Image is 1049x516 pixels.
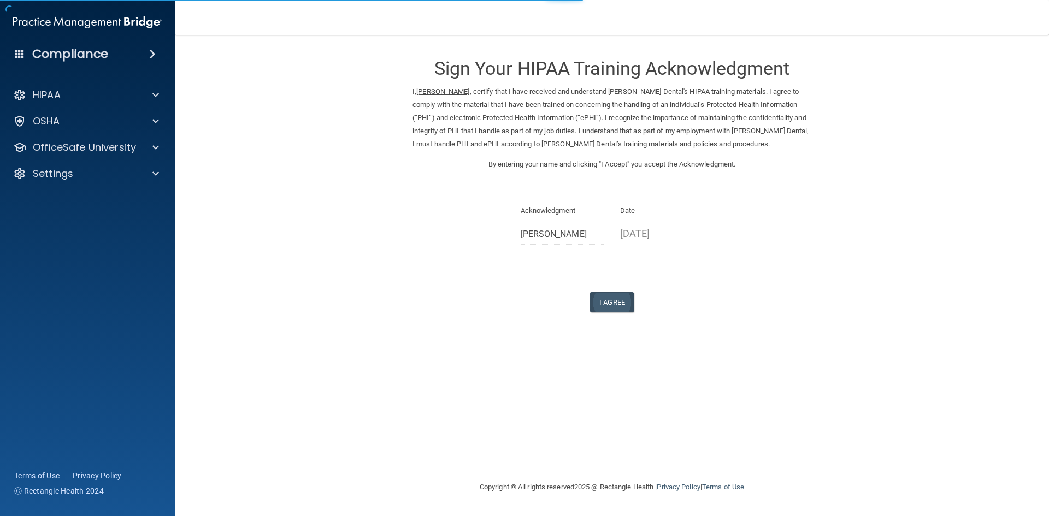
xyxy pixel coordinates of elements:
a: OfficeSafe University [13,141,159,154]
span: Ⓒ Rectangle Health 2024 [14,485,104,496]
div: Copyright © All rights reserved 2025 @ Rectangle Health | | [412,470,811,505]
a: HIPAA [13,88,159,102]
p: HIPAA [33,88,61,102]
p: Acknowledgment [521,204,604,217]
p: Date [620,204,704,217]
p: By entering your name and clicking "I Accept" you accept the Acknowledgment. [412,158,811,171]
a: Privacy Policy [73,470,122,481]
h4: Compliance [32,46,108,62]
p: Settings [33,167,73,180]
a: Terms of Use [702,483,744,491]
p: OfficeSafe University [33,141,136,154]
p: OSHA [33,115,60,128]
ins: [PERSON_NAME] [416,87,469,96]
button: I Agree [590,292,634,312]
a: Terms of Use [14,470,60,481]
input: Full Name [521,224,604,245]
p: I, , certify that I have received and understand [PERSON_NAME] Dental's HIPAA training materials.... [412,85,811,151]
p: [DATE] [620,224,704,242]
a: Settings [13,167,159,180]
a: Privacy Policy [657,483,700,491]
img: PMB logo [13,11,162,33]
h3: Sign Your HIPAA Training Acknowledgment [412,58,811,79]
a: OSHA [13,115,159,128]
